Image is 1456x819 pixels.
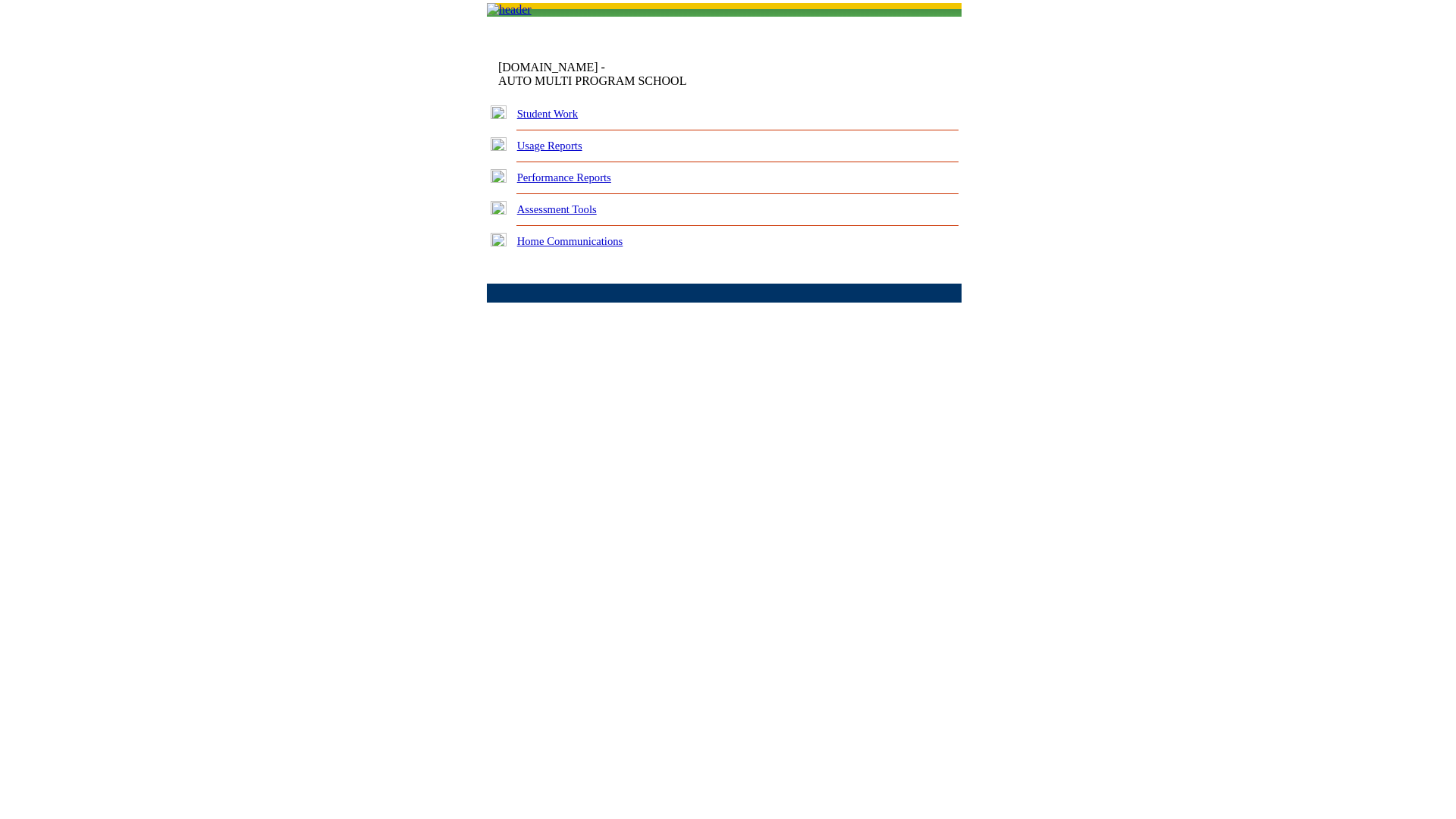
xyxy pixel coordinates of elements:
nobr: AUTO MULTI PROGRAM SCHOOL [498,74,686,87]
img: plus.gif [491,137,507,151]
a: Home Communications [517,235,623,247]
img: plus.gif [491,105,507,119]
a: Performance Reports [517,171,611,184]
a: Student Work [517,108,578,120]
img: plus.gif [491,201,507,215]
a: Assessment Tools [517,203,597,215]
img: header [487,3,532,17]
img: plus.gif [491,233,507,246]
td: [DOMAIN_NAME] - [498,61,777,88]
img: plus.gif [491,169,507,183]
a: Usage Reports [517,140,582,152]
